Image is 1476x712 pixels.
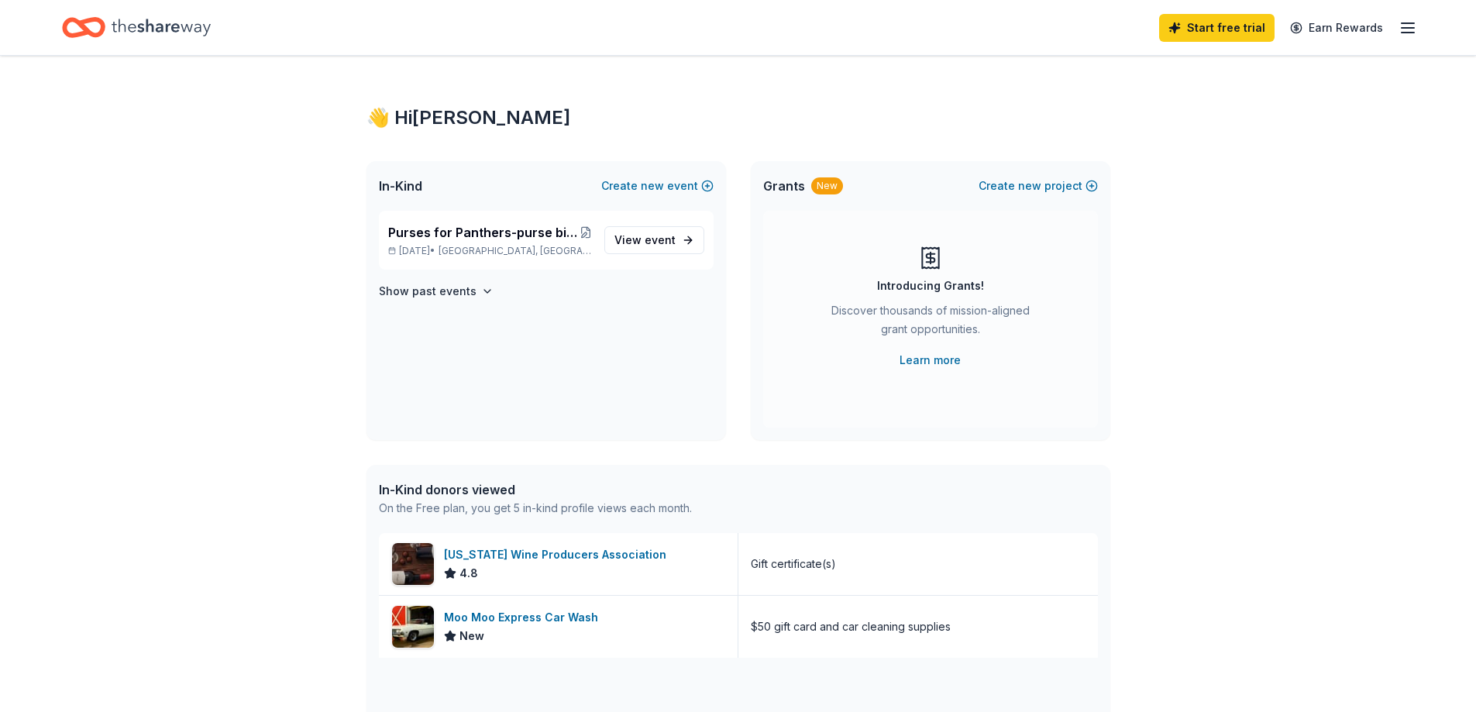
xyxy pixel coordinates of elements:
span: Purses for Panthers-purse bingo for the women of our community thanking them for inspiring [DEMOG... [388,223,580,242]
a: Learn more [900,351,961,370]
button: Show past events [379,282,494,301]
div: New [811,177,843,194]
div: Discover thousands of mission-aligned grant opportunities. [825,301,1036,345]
div: $50 gift card and car cleaning supplies [751,617,951,636]
span: Grants [763,177,805,195]
div: Introducing Grants! [877,277,984,295]
a: Start free trial [1159,14,1275,42]
div: In-Kind donors viewed [379,480,692,499]
a: Home [62,9,211,46]
img: Image for Ohio Wine Producers Association [392,543,434,585]
div: Moo Moo Express Car Wash [444,608,604,627]
a: Earn Rewards [1281,14,1392,42]
span: [GEOGRAPHIC_DATA], [GEOGRAPHIC_DATA] [439,245,591,257]
span: new [641,177,664,195]
span: event [645,233,676,246]
span: New [459,627,484,645]
div: 👋 Hi [PERSON_NAME] [366,105,1110,130]
button: Createnewevent [601,177,714,195]
span: In-Kind [379,177,422,195]
h4: Show past events [379,282,477,301]
a: View event [604,226,704,254]
span: new [1018,177,1041,195]
div: Gift certificate(s) [751,555,836,573]
img: Image for Moo Moo Express Car Wash [392,606,434,648]
div: [US_STATE] Wine Producers Association [444,545,673,564]
p: [DATE] • [388,245,592,257]
span: View [614,231,676,249]
span: 4.8 [459,564,478,583]
div: On the Free plan, you get 5 in-kind profile views each month. [379,499,692,518]
button: Createnewproject [979,177,1098,195]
